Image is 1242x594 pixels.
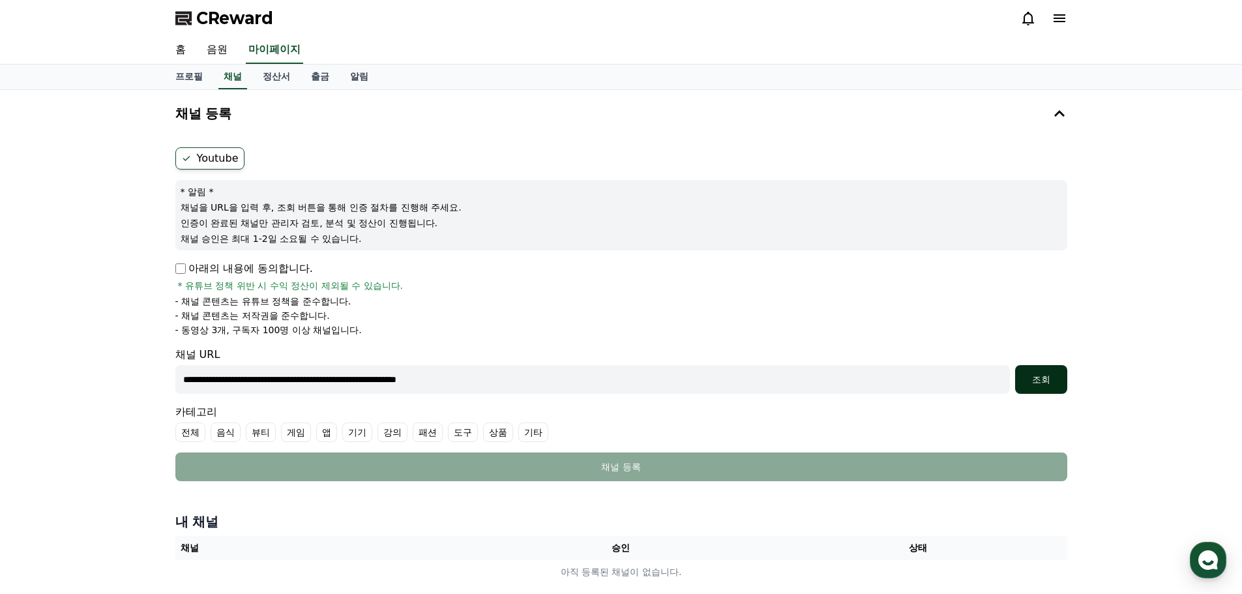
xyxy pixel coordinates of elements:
[165,37,196,64] a: 홈
[165,65,213,89] a: 프로필
[4,413,86,446] a: 홈
[41,433,49,443] span: 홈
[201,460,1041,473] div: 채널 등록
[413,423,443,442] label: 패션
[211,423,241,442] label: 음식
[246,423,276,442] label: 뷰티
[769,536,1067,560] th: 상태
[175,323,362,336] p: - 동영상 3개, 구독자 100명 이상 채널입니다.
[1020,373,1062,386] div: 조회
[86,413,168,446] a: 대화
[301,65,340,89] a: 출금
[483,423,513,442] label: 상품
[175,512,1067,531] h4: 내 채널
[181,216,1062,230] p: 인증이 완료된 채널만 관리자 검토, 분석 및 정산이 진행됩니다.
[252,65,301,89] a: 정산서
[181,201,1062,214] p: 채널을 URL을 입력 후, 조회 버튼을 통해 인증 절차를 진행해 주세요.
[196,8,273,29] span: CReward
[1015,365,1067,394] button: 조회
[342,423,372,442] label: 기기
[175,536,473,560] th: 채널
[168,413,250,446] a: 설정
[175,453,1067,481] button: 채널 등록
[181,232,1062,245] p: 채널 승인은 최대 1-2일 소요될 수 있습니다.
[175,8,273,29] a: CReward
[175,147,244,170] label: Youtube
[316,423,337,442] label: 앱
[170,95,1072,132] button: 채널 등록
[196,37,238,64] a: 음원
[281,423,311,442] label: 게임
[448,423,478,442] label: 도구
[175,423,205,442] label: 전체
[175,347,1067,394] div: 채널 URL
[472,536,769,560] th: 승인
[175,404,1067,442] div: 카테고리
[175,106,232,121] h4: 채널 등록
[178,279,404,292] span: * 유튜브 정책 위반 시 수익 정산이 제외될 수 있습니다.
[175,309,330,322] p: - 채널 콘텐츠는 저작권을 준수합니다.
[218,65,247,89] a: 채널
[119,434,135,444] span: 대화
[175,295,351,308] p: - 채널 콘텐츠는 유튜브 정책을 준수합니다.
[175,261,313,276] p: 아래의 내용에 동의합니다.
[377,423,407,442] label: 강의
[175,560,1067,584] td: 아직 등록된 채널이 없습니다.
[340,65,379,89] a: 알림
[201,433,217,443] span: 설정
[246,37,303,64] a: 마이페이지
[518,423,548,442] label: 기타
